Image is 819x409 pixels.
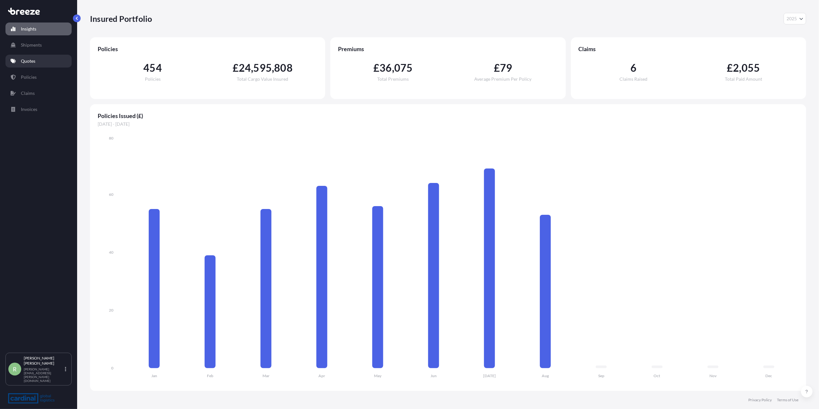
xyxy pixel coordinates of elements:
[274,63,293,73] span: 808
[239,63,251,73] span: 24
[394,63,413,73] span: 075
[494,63,500,73] span: £
[630,63,637,73] span: 6
[109,308,113,313] tspan: 20
[8,393,55,404] img: organization-logo
[733,63,739,73] span: 2
[5,87,72,100] a: Claims
[318,374,325,378] tspan: Apr
[272,63,274,73] span: ,
[151,374,157,378] tspan: Jan
[742,63,760,73] span: 055
[111,366,113,370] tspan: 0
[373,63,379,73] span: £
[654,374,661,378] tspan: Oct
[251,63,253,73] span: ,
[109,192,113,197] tspan: 60
[619,77,647,81] span: Claims Raised
[374,374,382,378] tspan: May
[21,90,35,96] p: Claims
[90,14,152,24] p: Insured Portfolio
[5,23,72,35] a: Insights
[109,250,113,255] tspan: 40
[598,374,604,378] tspan: Sep
[21,26,36,32] p: Insights
[5,103,72,116] a: Invoices
[766,374,772,378] tspan: Dec
[725,77,762,81] span: Total Paid Amount
[5,39,72,51] a: Shipments
[145,77,161,81] span: Policies
[13,366,17,372] span: R
[777,397,798,403] a: Terms of Use
[98,121,798,127] span: [DATE] - [DATE]
[24,356,64,366] p: [PERSON_NAME] [PERSON_NAME]
[709,374,717,378] tspan: Nov
[5,55,72,68] a: Quotes
[431,374,437,378] tspan: Jun
[207,374,213,378] tspan: Feb
[579,45,798,53] span: Claims
[21,42,42,48] p: Shipments
[253,63,272,73] span: 595
[21,106,37,113] p: Invoices
[109,136,113,141] tspan: 80
[784,13,806,24] button: Year Selector
[475,77,532,81] span: Average Premium Per Policy
[748,397,772,403] a: Privacy Policy
[21,74,37,80] p: Policies
[21,58,35,64] p: Quotes
[5,71,72,84] a: Policies
[237,77,288,81] span: Total Cargo Value Insured
[542,374,549,378] tspan: Aug
[727,63,733,73] span: £
[500,63,512,73] span: 79
[24,367,64,383] p: [PERSON_NAME][EMAIL_ADDRESS][PERSON_NAME][DOMAIN_NAME]
[483,374,496,378] tspan: [DATE]
[233,63,239,73] span: £
[377,77,409,81] span: Total Premiums
[787,15,797,22] span: 2025
[143,63,162,73] span: 454
[338,45,558,53] span: Premiums
[98,112,798,120] span: Policies Issued (£)
[739,63,742,73] span: ,
[98,45,317,53] span: Policies
[392,63,394,73] span: ,
[379,63,392,73] span: 36
[263,374,270,378] tspan: Mar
